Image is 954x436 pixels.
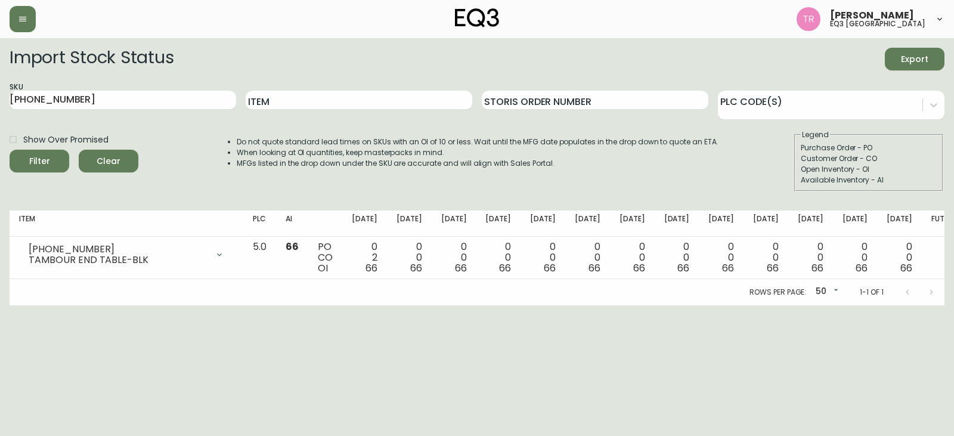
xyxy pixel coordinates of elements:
th: PLC [243,211,276,237]
span: 66 [722,261,734,275]
div: 0 0 [708,242,734,274]
span: 66 [633,261,645,275]
div: Available Inventory - AI [801,175,937,185]
div: Purchase Order - PO [801,143,937,153]
span: 66 [499,261,511,275]
span: [PERSON_NAME] [830,11,914,20]
th: [DATE] [877,211,922,237]
li: MFGs listed in the drop down under the SKU are accurate and will align with Sales Portal. [237,158,718,169]
div: 0 0 [575,242,600,274]
span: 66 [767,261,779,275]
div: 0 0 [798,242,823,274]
th: [DATE] [833,211,878,237]
div: 0 2 [352,242,377,274]
img: logo [455,8,499,27]
th: [DATE] [655,211,699,237]
span: Show Over Promised [23,134,109,146]
div: 50 [811,282,841,302]
th: [DATE] [565,211,610,237]
td: 5.0 [243,237,276,279]
p: Rows per page: [749,287,806,298]
h5: eq3 [GEOGRAPHIC_DATA] [830,20,925,27]
th: AI [276,211,308,237]
th: [DATE] [521,211,565,237]
span: 66 [811,261,823,275]
th: [DATE] [744,211,788,237]
div: 0 0 [887,242,912,274]
button: Clear [79,150,138,172]
img: 214b9049a7c64896e5c13e8f38ff7a87 [797,7,820,31]
span: 66 [366,261,377,275]
div: 0 0 [530,242,556,274]
li: When looking at OI quantities, keep masterpacks in mind. [237,147,718,158]
th: [DATE] [788,211,833,237]
th: [DATE] [387,211,432,237]
div: 0 0 [441,242,467,274]
th: [DATE] [699,211,744,237]
div: [PHONE_NUMBER] [29,244,207,255]
button: Filter [10,150,69,172]
div: 0 0 [485,242,511,274]
span: 66 [286,240,299,253]
li: Do not quote standard lead times on SKUs with an OI of 10 or less. Wait until the MFG date popula... [237,137,718,147]
span: 66 [900,261,912,275]
div: 0 0 [753,242,779,274]
span: 66 [455,261,467,275]
div: 0 0 [397,242,422,274]
span: 66 [588,261,600,275]
th: [DATE] [342,211,387,237]
div: TAMBOUR END TABLE-BLK [29,255,207,265]
span: 66 [677,261,689,275]
span: 66 [856,261,868,275]
span: Clear [88,154,129,169]
th: [DATE] [610,211,655,237]
span: 66 [544,261,556,275]
span: 66 [410,261,422,275]
div: Open Inventory - OI [801,164,937,175]
h2: Import Stock Status [10,48,174,70]
span: Export [894,52,935,67]
div: 0 0 [843,242,868,274]
div: 0 0 [664,242,690,274]
div: Customer Order - CO [801,153,937,164]
p: 1-1 of 1 [860,287,884,298]
div: PO CO [318,242,333,274]
th: Item [10,211,243,237]
legend: Legend [801,129,830,140]
span: OI [318,261,328,275]
button: Export [885,48,944,70]
div: 0 0 [620,242,645,274]
div: [PHONE_NUMBER]TAMBOUR END TABLE-BLK [19,242,234,268]
th: [DATE] [432,211,476,237]
th: [DATE] [476,211,521,237]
